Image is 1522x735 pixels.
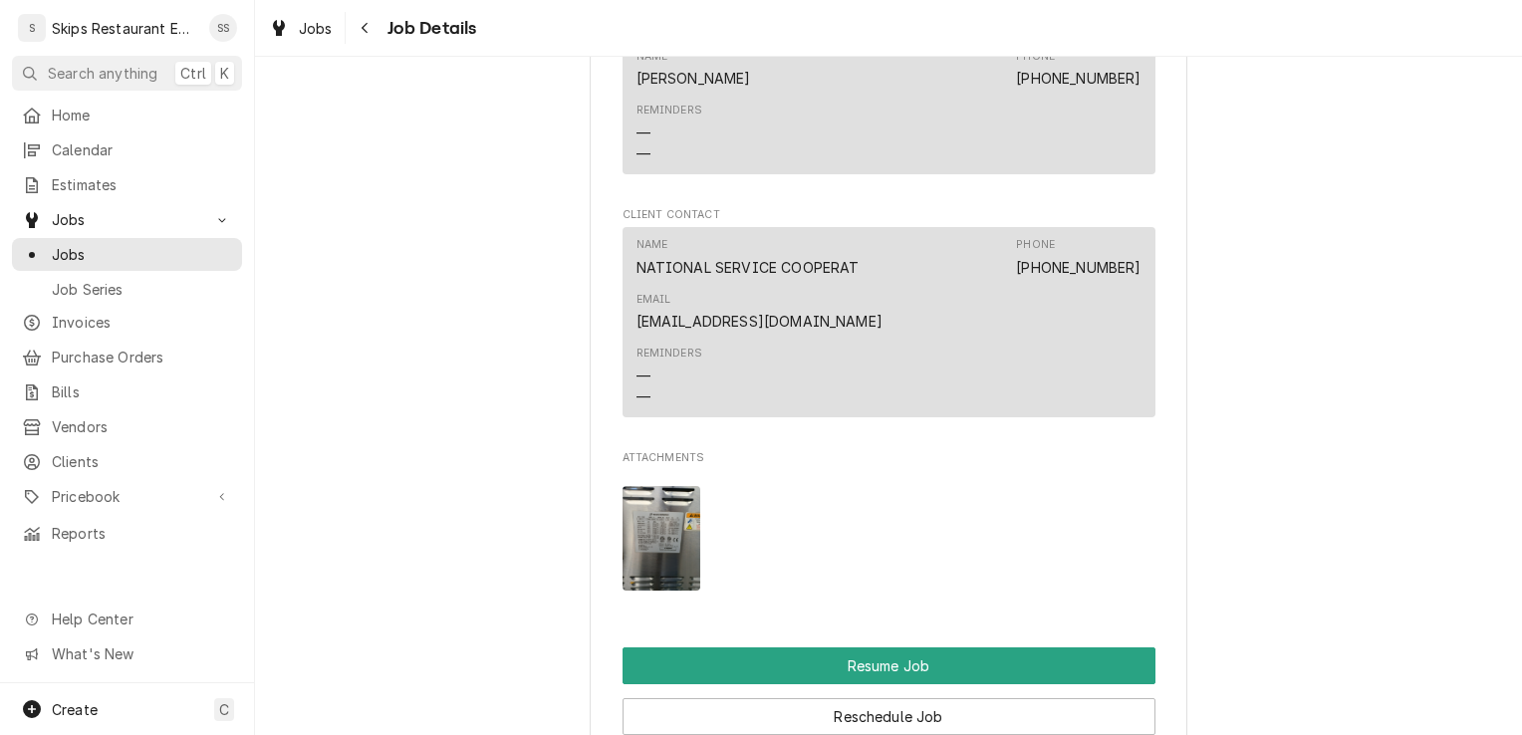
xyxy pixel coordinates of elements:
div: Reminders [636,346,702,362]
span: Help Center [52,609,230,629]
div: — [636,366,650,386]
span: Purchase Orders [52,347,232,367]
span: Calendar [52,139,232,160]
span: Bills [52,381,232,402]
div: Name [636,49,751,89]
span: Reports [52,523,232,544]
div: Name [636,237,860,277]
a: Go to Help Center [12,603,242,635]
div: Attachments [623,450,1155,606]
span: Attachments [623,450,1155,466]
span: Vendors [52,416,232,437]
div: Email [636,292,883,332]
div: Reminders [636,103,702,163]
span: Estimates [52,174,232,195]
div: Location Contact [623,19,1155,183]
span: What's New [52,643,230,664]
a: Calendar [12,133,242,166]
a: Estimates [12,168,242,201]
span: Jobs [52,209,202,230]
div: Phone [1016,237,1141,277]
span: K [220,63,229,84]
span: Jobs [52,244,232,265]
span: Home [52,105,232,125]
div: Reminders [636,103,702,119]
div: Location Contact List [623,38,1155,183]
div: Button Group Row [623,647,1155,684]
div: Reminders [636,346,702,406]
div: Phone [1016,237,1055,253]
a: Go to What's New [12,637,242,670]
a: Reports [12,517,242,550]
a: [PHONE_NUMBER] [1016,259,1141,276]
a: Vendors [12,410,242,443]
div: S [18,14,46,42]
div: NATIONAL SERVICE COOPERAT [636,257,860,278]
a: Invoices [12,306,242,339]
a: [EMAIL_ADDRESS][DOMAIN_NAME] [636,313,883,330]
span: Ctrl [180,63,206,84]
div: Client Contact List [623,227,1155,426]
a: Job Series [12,273,242,306]
div: Shan Skipper's Avatar [209,14,237,42]
div: Name [636,237,668,253]
a: Bills [12,375,242,408]
a: Go to Pricebook [12,480,242,513]
button: Search anythingCtrlK [12,56,242,91]
div: Contact [623,38,1155,174]
div: Phone [1016,49,1141,89]
button: Resume Job [623,647,1155,684]
div: Skips Restaurant Equipment [52,18,198,39]
div: [PERSON_NAME] [636,68,751,89]
span: Create [52,701,98,718]
div: — [636,386,650,407]
span: Pricebook [52,486,202,507]
div: — [636,143,650,164]
span: Job Series [52,279,232,300]
div: — [636,122,650,143]
button: Reschedule Job [623,698,1155,735]
div: SS [209,14,237,42]
a: Go to Jobs [12,203,242,236]
button: Navigate back [350,12,381,44]
div: Contact [623,227,1155,417]
img: VkAFsdUBQbuuMRafmdqq [623,486,701,591]
span: Job Details [381,15,477,42]
div: Email [636,292,671,308]
span: Clients [52,451,232,472]
a: Home [12,99,242,131]
a: Jobs [261,12,341,45]
div: Client Contact [623,207,1155,425]
a: Jobs [12,238,242,271]
div: Button Group Row [623,684,1155,735]
span: Search anything [48,63,157,84]
span: Attachments [623,470,1155,607]
span: Invoices [52,312,232,333]
a: Purchase Orders [12,341,242,373]
span: C [219,699,229,720]
span: Client Contact [623,207,1155,223]
a: [PHONE_NUMBER] [1016,70,1141,87]
a: Clients [12,445,242,478]
span: Jobs [299,18,333,39]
